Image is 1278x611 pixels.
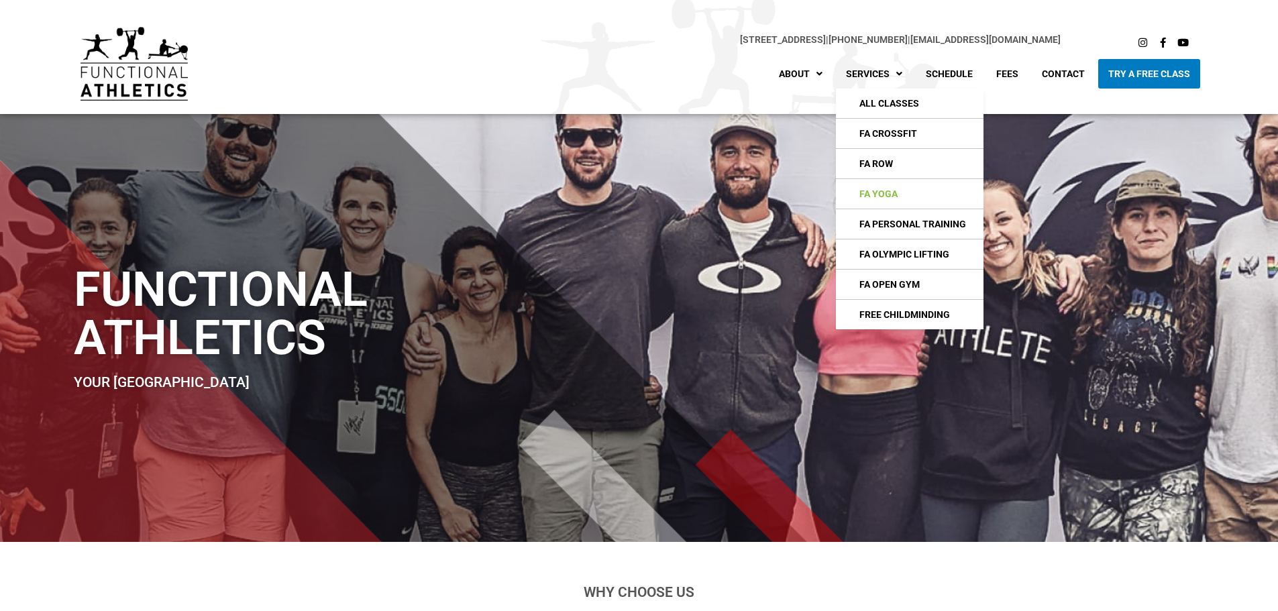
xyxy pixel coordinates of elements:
img: default-logo [81,27,188,101]
a: [STREET_ADDRESS] [740,34,826,45]
a: Free Childminding [836,300,983,329]
a: FA Personal Training [836,209,983,239]
a: FA Row [836,149,983,178]
a: FA Olympic Lifting [836,239,983,269]
a: FA CrossFIt [836,119,983,148]
a: [PHONE_NUMBER] [829,34,908,45]
a: Services [836,59,912,89]
a: FA Open Gym [836,270,983,299]
h2: Your [GEOGRAPHIC_DATA] [74,376,747,390]
h1: Functional Athletics [74,266,747,362]
a: Fees [986,59,1028,89]
a: All Classes [836,89,983,118]
span: | [740,34,829,45]
p: | [215,32,1061,48]
a: Try A Free Class [1098,59,1200,89]
h2: Why Choose Us [267,586,1012,600]
a: Schedule [916,59,983,89]
a: Contact [1032,59,1095,89]
a: FA Yoga [836,179,983,209]
a: [EMAIL_ADDRESS][DOMAIN_NAME] [910,34,1061,45]
a: About [769,59,833,89]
